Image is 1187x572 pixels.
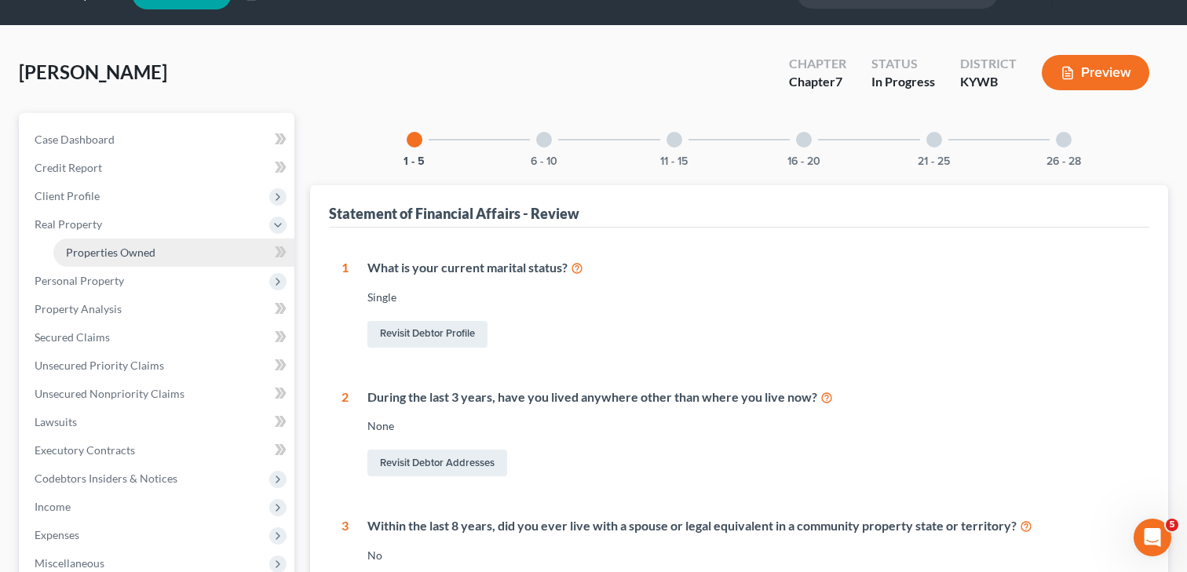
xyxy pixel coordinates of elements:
[53,239,294,267] a: Properties Owned
[35,274,124,287] span: Personal Property
[35,387,184,400] span: Unsecured Nonpriority Claims
[22,126,294,154] a: Case Dashboard
[22,436,294,465] a: Executory Contracts
[22,323,294,352] a: Secured Claims
[367,517,1137,535] div: Within the last 8 years, did you ever live with a spouse or legal equivalent in a community prope...
[341,259,349,351] div: 1
[789,55,846,73] div: Chapter
[22,154,294,182] a: Credit Report
[19,60,167,83] span: [PERSON_NAME]
[35,133,115,146] span: Case Dashboard
[22,295,294,323] a: Property Analysis
[35,217,102,231] span: Real Property
[960,55,1017,73] div: District
[1134,519,1171,556] iframe: Intercom live chat
[789,73,846,91] div: Chapter
[367,290,1137,305] div: Single
[35,443,135,457] span: Executory Contracts
[367,259,1137,277] div: What is your current marital status?
[1046,156,1081,167] button: 26 - 28
[871,55,935,73] div: Status
[367,388,1137,406] div: During the last 3 years, have you lived anywhere other than where you live now?
[35,472,177,485] span: Codebtors Insiders & Notices
[35,415,77,428] span: Lawsuits
[22,408,294,436] a: Lawsuits
[35,161,102,174] span: Credit Report
[35,528,79,541] span: Expenses
[35,500,71,513] span: Income
[22,380,294,408] a: Unsecured Nonpriority Claims
[918,156,950,167] button: 21 - 25
[960,73,1017,91] div: KYWB
[35,359,164,372] span: Unsecured Priority Claims
[531,156,557,167] button: 6 - 10
[35,189,100,202] span: Client Profile
[367,321,488,348] a: Revisit Debtor Profile
[35,302,122,315] span: Property Analysis
[1042,55,1149,90] button: Preview
[835,74,842,89] span: 7
[660,156,688,167] button: 11 - 15
[35,556,104,570] span: Miscellaneous
[367,548,1137,563] div: No
[22,352,294,380] a: Unsecured Priority Claims
[871,73,935,91] div: In Progress
[341,388,349,480] div: 2
[329,204,579,223] div: Statement of Financial Affairs - Review
[367,450,507,476] a: Revisit Debtor Addresses
[404,156,425,167] button: 1 - 5
[66,246,155,259] span: Properties Owned
[367,418,1137,434] div: None
[1166,519,1178,531] span: 5
[35,330,110,344] span: Secured Claims
[787,156,820,167] button: 16 - 20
